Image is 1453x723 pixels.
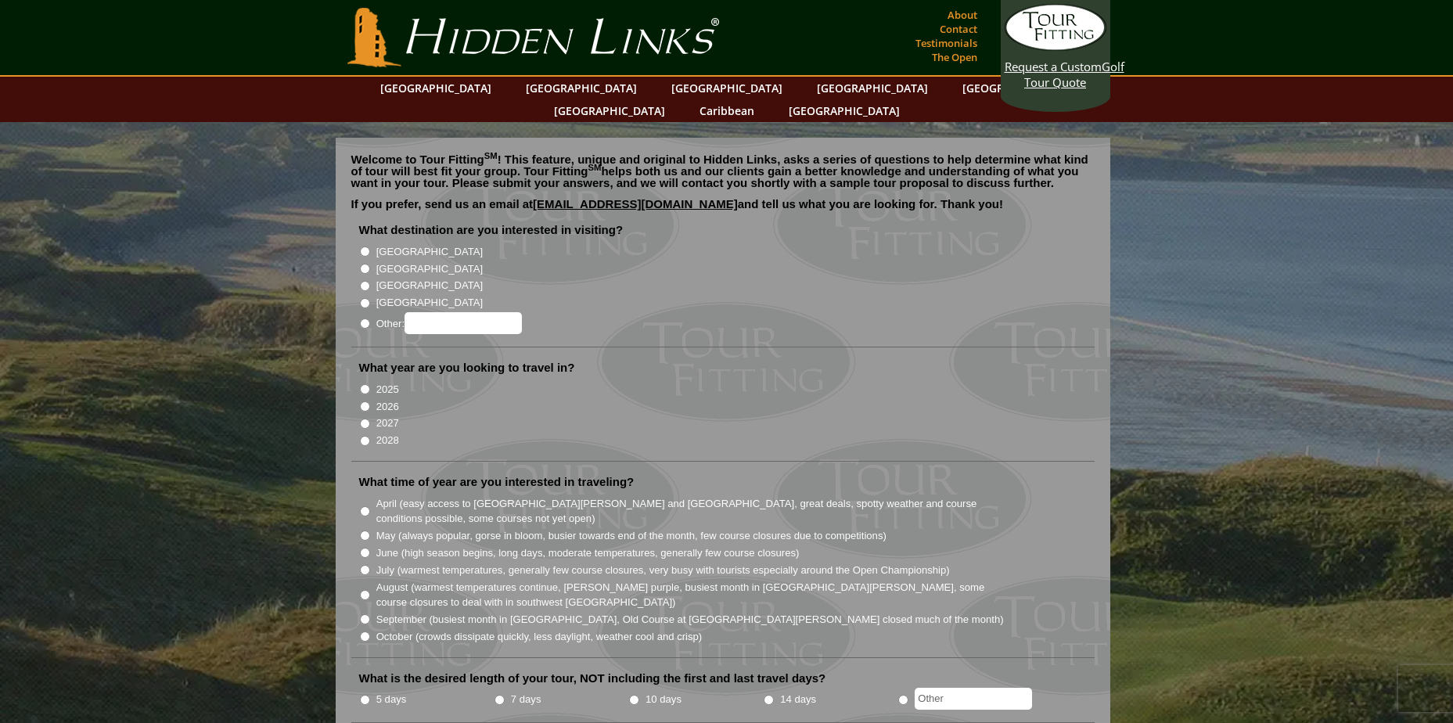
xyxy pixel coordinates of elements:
[351,198,1095,221] p: If you prefer, send us an email at and tell us what you are looking for. Thank you!
[376,261,483,277] label: [GEOGRAPHIC_DATA]
[359,222,624,238] label: What destination are you interested in visiting?
[533,197,738,210] a: [EMAIL_ADDRESS][DOMAIN_NAME]
[359,360,575,376] label: What year are you looking to travel in?
[692,99,762,122] a: Caribbean
[372,77,499,99] a: [GEOGRAPHIC_DATA]
[376,580,1005,610] label: August (warmest temperatures continue, [PERSON_NAME] purple, busiest month in [GEOGRAPHIC_DATA][P...
[376,692,407,707] label: 5 days
[664,77,790,99] a: [GEOGRAPHIC_DATA]
[376,612,1004,628] label: September (busiest month in [GEOGRAPHIC_DATA], Old Course at [GEOGRAPHIC_DATA][PERSON_NAME] close...
[376,312,522,334] label: Other:
[351,153,1095,189] p: Welcome to Tour Fitting ! This feature, unique and original to Hidden Links, asks a series of que...
[484,151,498,160] sup: SM
[359,474,635,490] label: What time of year are you interested in traveling?
[1005,59,1102,74] span: Request a Custom
[376,415,399,431] label: 2027
[376,382,399,397] label: 2025
[928,46,981,68] a: The Open
[376,528,887,544] label: May (always popular, gorse in bloom, busier towards end of the month, few course closures due to ...
[546,99,673,122] a: [GEOGRAPHIC_DATA]
[912,32,981,54] a: Testimonials
[809,77,936,99] a: [GEOGRAPHIC_DATA]
[915,688,1032,710] input: Other
[376,399,399,415] label: 2026
[376,244,483,260] label: [GEOGRAPHIC_DATA]
[376,629,703,645] label: October (crowds dissipate quickly, less daylight, weather cool and crisp)
[780,692,816,707] label: 14 days
[936,18,981,40] a: Contact
[376,496,1005,527] label: April (easy access to [GEOGRAPHIC_DATA][PERSON_NAME] and [GEOGRAPHIC_DATA], great deals, spotty w...
[955,77,1081,99] a: [GEOGRAPHIC_DATA]
[646,692,682,707] label: 10 days
[588,163,602,172] sup: SM
[376,295,483,311] label: [GEOGRAPHIC_DATA]
[944,4,981,26] a: About
[359,671,826,686] label: What is the desired length of your tour, NOT including the first and last travel days?
[376,545,800,561] label: June (high season begins, long days, moderate temperatures, generally few course closures)
[518,77,645,99] a: [GEOGRAPHIC_DATA]
[376,433,399,448] label: 2028
[511,692,541,707] label: 7 days
[405,312,522,334] input: Other:
[1005,4,1106,90] a: Request a CustomGolf Tour Quote
[376,278,483,293] label: [GEOGRAPHIC_DATA]
[376,563,950,578] label: July (warmest temperatures, generally few course closures, very busy with tourists especially aro...
[781,99,908,122] a: [GEOGRAPHIC_DATA]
